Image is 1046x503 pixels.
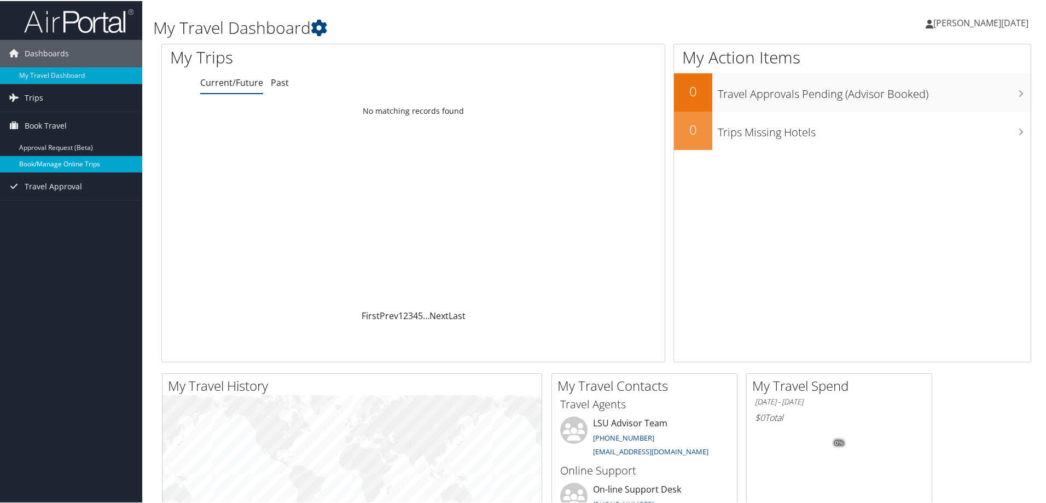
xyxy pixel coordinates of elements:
[674,119,712,138] h2: 0
[25,172,82,199] span: Travel Approval
[170,45,447,68] h1: My Trips
[560,462,729,477] h3: Online Support
[200,76,263,88] a: Current/Future
[674,111,1031,149] a: 0Trips Missing Hotels
[398,309,403,321] a: 1
[755,411,765,423] span: $0
[555,415,734,460] li: LSU Advisor Team
[560,396,729,411] h3: Travel Agents
[429,309,449,321] a: Next
[153,15,744,38] h1: My Travel Dashboard
[755,411,923,423] h6: Total
[271,76,289,88] a: Past
[835,439,844,446] tspan: 0%
[418,309,423,321] a: 5
[557,375,737,394] h2: My Travel Contacts
[403,309,408,321] a: 2
[408,309,413,321] a: 3
[933,16,1028,28] span: [PERSON_NAME][DATE]
[674,45,1031,68] h1: My Action Items
[593,432,654,442] a: [PHONE_NUMBER]
[926,5,1039,38] a: [PERSON_NAME][DATE]
[168,375,542,394] h2: My Travel History
[380,309,398,321] a: Prev
[25,83,43,111] span: Trips
[593,446,708,455] a: [EMAIL_ADDRESS][DOMAIN_NAME]
[413,309,418,321] a: 4
[674,81,712,100] h2: 0
[25,111,67,138] span: Book Travel
[423,309,429,321] span: …
[362,309,380,321] a: First
[752,375,932,394] h2: My Travel Spend
[24,7,133,33] img: airportal-logo.png
[449,309,466,321] a: Last
[25,39,69,66] span: Dashboards
[718,80,1031,101] h3: Travel Approvals Pending (Advisor Booked)
[674,72,1031,111] a: 0Travel Approvals Pending (Advisor Booked)
[162,100,665,120] td: No matching records found
[718,118,1031,139] h3: Trips Missing Hotels
[755,396,923,406] h6: [DATE] - [DATE]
